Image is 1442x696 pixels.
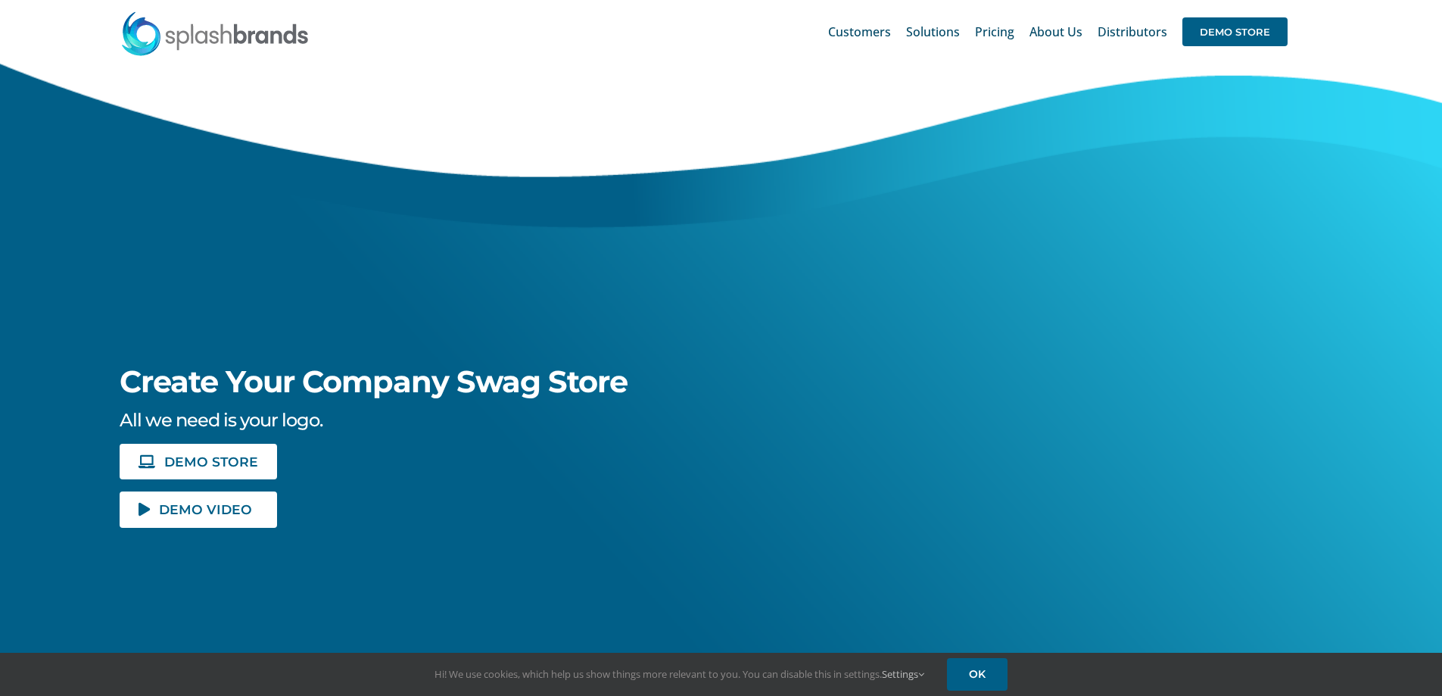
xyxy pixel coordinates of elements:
[906,26,960,38] span: Solutions
[828,8,891,56] a: Customers
[1098,26,1167,38] span: Distributors
[882,667,924,681] a: Settings
[120,444,277,479] a: DEMO STORE
[120,363,628,400] span: Create Your Company Swag Store
[120,11,310,56] img: SplashBrands.com Logo
[1098,8,1167,56] a: Distributors
[164,455,258,468] span: DEMO STORE
[1182,8,1288,56] a: DEMO STORE
[828,8,1288,56] nav: Main Menu
[434,667,924,681] span: Hi! We use cookies, which help us show things more relevant to you. You can disable this in setti...
[120,409,322,431] span: All we need is your logo.
[159,503,252,516] span: DEMO VIDEO
[1182,17,1288,46] span: DEMO STORE
[975,8,1014,56] a: Pricing
[975,26,1014,38] span: Pricing
[1029,26,1082,38] span: About Us
[947,658,1008,691] a: OK
[828,26,891,38] span: Customers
